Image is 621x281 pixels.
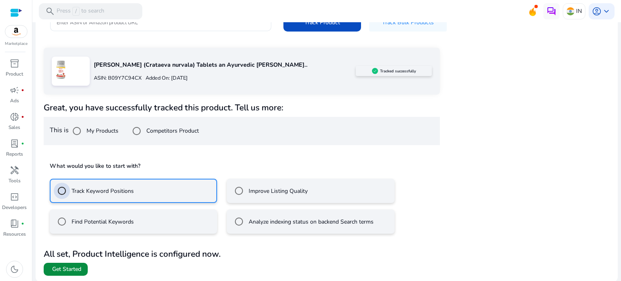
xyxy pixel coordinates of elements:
label: My Products [85,127,118,135]
div: This is [44,117,440,145]
span: handyman [10,165,19,175]
p: Press to search [57,7,104,16]
img: amazon.svg [5,25,27,38]
span: code_blocks [10,192,19,202]
p: IN [576,4,582,18]
button: Get Started [44,263,88,276]
p: Sales [8,124,20,131]
label: Competitors Product [145,127,199,135]
b: All set, Product Intelligence is configured now. [44,248,221,260]
img: sellerapp_active [372,68,378,74]
p: Added On: [DATE] [142,74,188,82]
button: Track Bulk Products [369,13,447,32]
label: Track Keyword Positions [70,187,134,195]
button: Track Product [283,13,361,32]
p: Product [6,70,23,78]
span: / [72,7,80,16]
h4: Great, you have successfully tracked this product. Tell us more: [44,103,440,113]
span: lab_profile [10,139,19,148]
span: account_circle [592,6,602,16]
span: dark_mode [10,264,19,274]
p: Tools [8,177,21,184]
span: inventory_2 [10,59,19,68]
label: Improve Listing Quality [247,187,308,195]
span: fiber_manual_record [21,142,24,145]
span: search [45,6,55,16]
label: Find Potential Keywords [70,218,134,226]
img: 51BI2g1HplL.jpg [52,61,70,79]
p: Developers [2,204,27,211]
p: Marketplace [5,41,27,47]
span: fiber_manual_record [21,89,24,92]
p: Reports [6,150,23,158]
h5: What would you like to start with? [50,162,434,170]
img: in.svg [566,7,575,15]
span: book_4 [10,219,19,228]
p: [PERSON_NAME] (Crataeva nurvala) Tablets an Ayurvedic [PERSON_NAME].. [94,61,356,70]
span: keyboard_arrow_down [602,6,611,16]
span: fiber_manual_record [21,222,24,225]
span: campaign [10,85,19,95]
span: donut_small [10,112,19,122]
p: Ads [10,97,19,104]
h5: Tracked successfully [380,69,416,74]
label: Analyze indexing status on backend Search terms [247,218,374,226]
p: ASIN: B09Y7C94CX [94,74,142,82]
p: Resources [3,230,26,238]
span: Get Started [52,265,81,273]
span: fiber_manual_record [21,115,24,118]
